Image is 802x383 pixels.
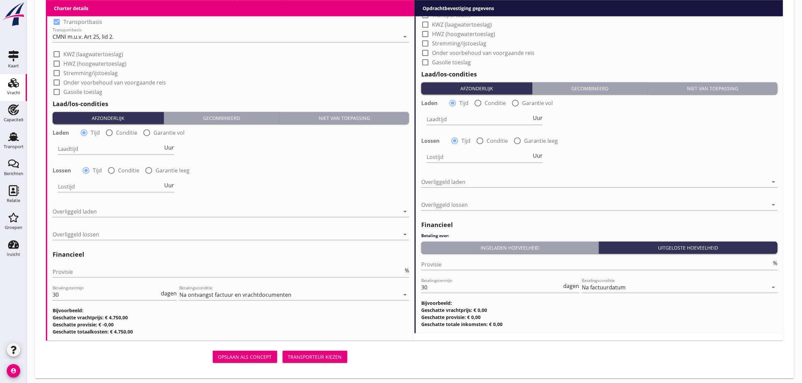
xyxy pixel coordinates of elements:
label: Garantie leeg [155,167,190,174]
button: Afzonderlijk [421,82,533,94]
button: Gecombineerd [164,112,280,124]
i: arrow_drop_down [770,201,778,209]
h3: Bijvoorbeeld: [421,299,778,307]
label: Garantie leeg [524,137,558,144]
strong: Laden [421,100,438,106]
button: Niet van toepassing [280,112,409,124]
h3: Geschatte totaalkosten: € 4.750,00 [53,328,409,335]
label: Stremming/ijstoeslag [432,40,486,47]
div: Afzonderlijk [424,85,529,92]
label: KWZ (laagwatertoeslag) [63,51,123,58]
label: Conditie [487,137,508,144]
h2: Financieel [421,220,778,229]
input: Provisie [421,259,772,270]
div: Niet van toepassing [282,115,406,122]
div: Inzicht [7,252,20,257]
label: Gasolie toeslag [432,59,471,66]
span: Uur [533,115,543,121]
label: Stremming/ijstoeslag [63,70,118,76]
input: Betalingstermijn [53,289,160,300]
div: Relatie [7,198,20,203]
div: dagen [562,283,579,289]
label: Tijd [91,129,100,136]
h3: Bijvoorbeeld: [53,307,409,314]
div: Niet van toepassing [651,85,775,92]
label: Tijd [93,167,102,174]
i: arrow_drop_down [770,283,778,291]
div: Gecombineerd [535,85,645,92]
input: Laadtijd [427,114,532,125]
label: Garantie vol [522,100,553,106]
div: Vracht [7,91,20,95]
span: Uur [164,145,174,150]
input: Betalingstermijn [421,282,562,293]
i: arrow_drop_down [401,291,409,299]
button: Afzonderlijk [53,112,164,124]
div: Berichten [4,171,23,176]
img: logo-small.a267ee39.svg [1,2,26,27]
h3: Geschatte vrachtprijs: € 0,00 [421,307,778,314]
div: % [772,260,778,266]
h3: Geschatte provisie: € 0,00 [421,314,778,321]
div: Capaciteit [4,118,24,122]
label: Verzekering schip vereist [432,2,495,9]
i: arrow_drop_down [401,208,409,216]
strong: Lossen [53,167,71,174]
h2: Financieel [53,250,409,259]
button: Transporteur kiezen [283,351,347,363]
h3: Geschatte vrachtprijs: € 4.750,00 [53,314,409,321]
label: HWZ (hoogwatertoeslag) [63,60,126,67]
div: Afzonderlijk [55,115,161,122]
div: Groepen [5,225,22,230]
label: Conditie [485,100,506,106]
label: Conditie [118,167,139,174]
div: Ingeladen hoeveelheid [424,244,596,251]
button: Gecombineerd [533,82,648,94]
div: % [403,268,409,273]
label: Garantie vol [153,129,184,136]
i: arrow_drop_down [770,178,778,186]
div: dagen [160,291,177,296]
label: Onder voorbehoud van voorgaande reis [63,79,166,86]
h3: Geschatte provisie: € -0,00 [53,321,409,328]
label: Conditie [116,129,137,136]
span: Uur [164,183,174,188]
div: Transport [4,145,24,149]
div: Opslaan als concept [218,353,272,360]
h2: Laad/los-condities [421,70,778,79]
label: Tijd [459,100,468,106]
input: Provisie [53,266,403,277]
div: Uitgeloste hoeveelheid [602,244,775,251]
label: Onder voorbehoud van voorgaande reis [432,50,535,56]
span: Uur [533,153,543,158]
i: arrow_drop_down [401,33,409,41]
label: Transportbasis [63,19,102,25]
div: Kaart [8,64,19,68]
label: Gasolie toeslag [63,89,102,95]
label: Tijd [461,137,470,144]
button: Ingeladen hoeveelheid [421,242,599,254]
i: arrow_drop_down [401,230,409,238]
button: Opslaan als concept [213,351,277,363]
button: Uitgeloste hoeveelheid [599,242,778,254]
div: Na factuurdatum [582,284,626,290]
h4: Betaling over: [421,233,778,239]
div: CMNI m.u.v. Art 25, lid 2. [53,34,114,40]
label: Transportbasis [432,12,471,19]
input: Laadtijd [58,143,163,154]
label: Verzekering schip vereist [63,9,127,16]
h2: Laad/los-condities [53,99,409,108]
input: Lostijd [58,181,163,192]
input: Lostijd [427,152,532,162]
button: Niet van toepassing [648,82,778,94]
strong: Laden [53,129,69,136]
div: Transporteur kiezen [288,353,342,360]
strong: Lossen [421,137,440,144]
label: KWZ (laagwatertoeslag) [432,21,492,28]
i: account_circle [7,364,20,378]
div: Na ontvangst factuur en vrachtdocumenten [179,292,291,298]
h3: Geschatte totale inkomsten: € 0,00 [421,321,778,328]
div: Gecombineerd [167,115,277,122]
label: HWZ (hoogwatertoeslag) [432,31,495,37]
